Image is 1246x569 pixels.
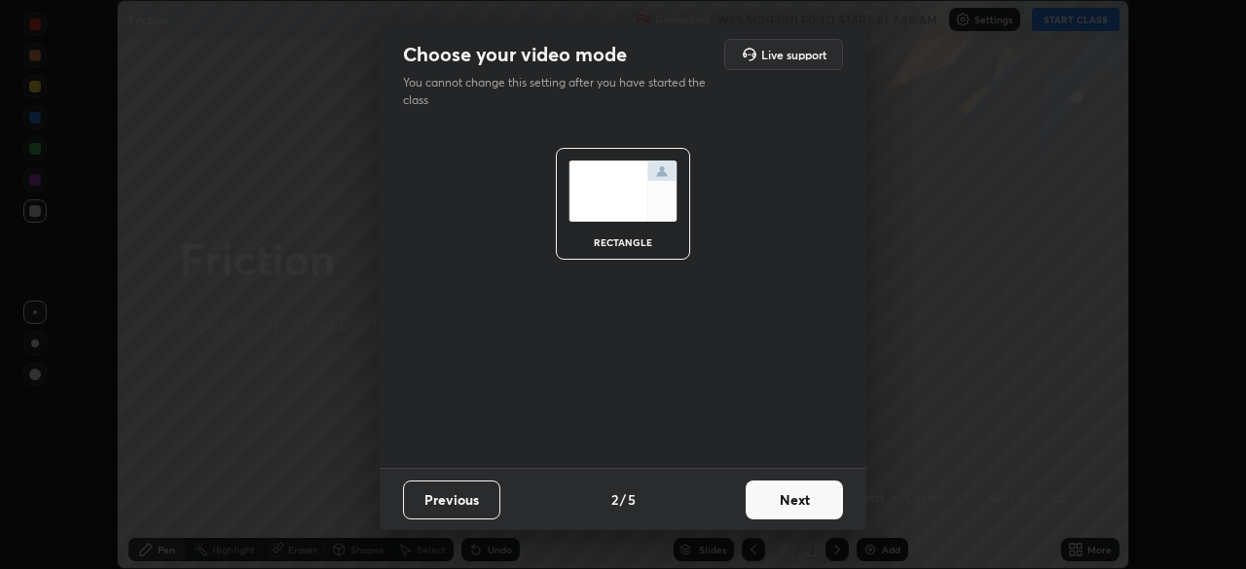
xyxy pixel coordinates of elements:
[620,489,626,510] h4: /
[403,74,718,109] p: You cannot change this setting after you have started the class
[611,489,618,510] h4: 2
[403,480,500,519] button: Previous
[584,237,662,247] div: rectangle
[568,160,678,222] img: normalScreenIcon.ae25ed63.svg
[403,42,627,67] h2: Choose your video mode
[761,49,826,60] h5: Live support
[746,480,843,519] button: Next
[628,489,636,510] h4: 5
